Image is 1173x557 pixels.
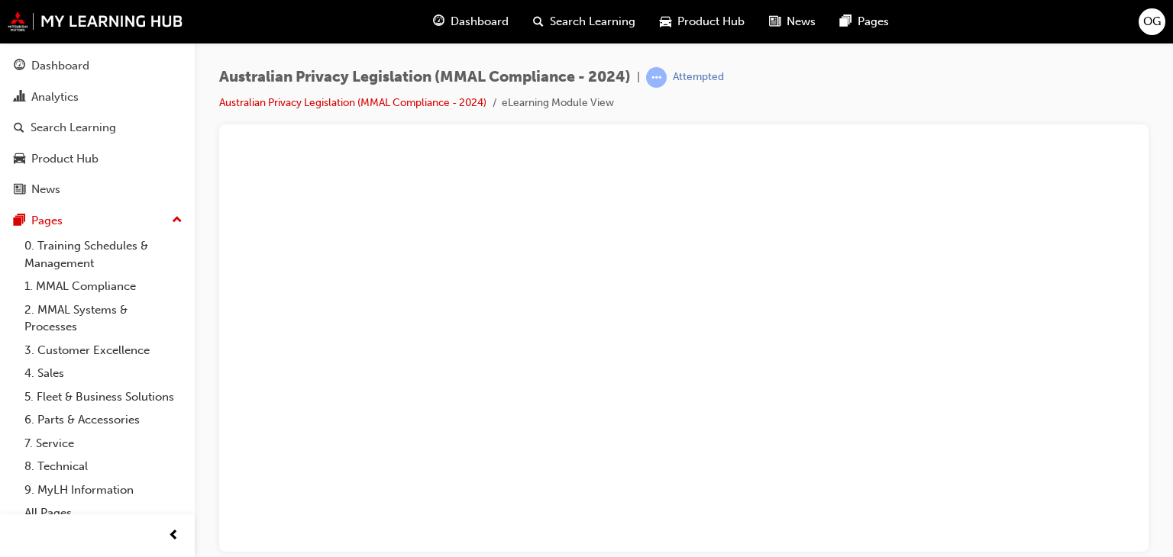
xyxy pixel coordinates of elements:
a: search-iconSearch Learning [521,6,648,37]
span: News [787,13,816,31]
a: car-iconProduct Hub [648,6,757,37]
button: Pages [6,207,189,235]
button: DashboardAnalyticsSearch LearningProduct HubNews [6,49,189,207]
span: pages-icon [840,12,851,31]
span: guage-icon [14,60,25,73]
a: 5. Fleet & Business Solutions [18,385,189,409]
span: search-icon [14,121,24,135]
a: news-iconNews [757,6,828,37]
span: Search Learning [550,13,635,31]
a: 8. Technical [18,455,189,478]
div: News [31,181,60,198]
span: Australian Privacy Legislation (MMAL Compliance - 2024) [219,69,631,86]
a: 7. Service [18,432,189,456]
div: Product Hub [31,150,99,168]
span: | [637,69,640,86]
span: news-icon [769,12,780,31]
a: Dashboard [6,52,189,80]
span: chart-icon [14,91,25,105]
span: pages-icon [14,214,25,228]
span: guage-icon [433,12,444,31]
div: Dashboard [31,57,89,75]
span: car-icon [660,12,671,31]
a: 0. Training Schedules & Management [18,234,189,275]
div: Analytics [31,89,79,106]
img: mmal [8,11,183,31]
a: guage-iconDashboard [421,6,521,37]
div: Pages [31,212,63,230]
a: Analytics [6,83,189,111]
a: Product Hub [6,145,189,173]
span: search-icon [533,12,544,31]
span: Dashboard [451,13,509,31]
div: Search Learning [31,119,116,137]
span: prev-icon [168,526,179,546]
a: Search Learning [6,114,189,142]
a: 1. MMAL Compliance [18,275,189,298]
span: car-icon [14,153,25,166]
a: 2. MMAL Systems & Processes [18,298,189,339]
a: All Pages [18,501,189,525]
span: OG [1143,13,1161,31]
span: learningRecordVerb_ATTEMPT-icon [646,67,667,88]
span: up-icon [172,211,183,230]
div: Attempted [673,70,724,85]
a: Australian Privacy Legislation (MMAL Compliance - 2024) [219,96,486,109]
a: pages-iconPages [828,6,901,37]
a: 9. MyLH Information [18,478,189,502]
span: news-icon [14,183,25,197]
span: Pages [858,13,889,31]
a: 6. Parts & Accessories [18,408,189,432]
button: OG [1139,8,1165,35]
a: 4. Sales [18,362,189,385]
span: Product Hub [677,13,745,31]
li: eLearning Module View [502,95,614,112]
a: News [6,175,189,204]
a: 3. Customer Excellence [18,339,189,362]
